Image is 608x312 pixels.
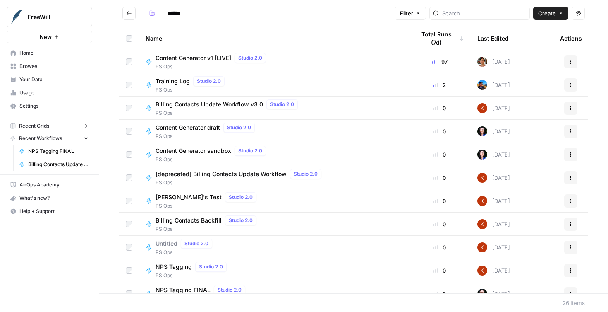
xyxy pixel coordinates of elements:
[146,239,402,256] a: UntitledStudio 2.0PS Ops
[477,126,510,136] div: [DATE]
[15,158,92,171] a: Billing Contacts Update Workflow v3.0
[477,242,487,252] img: e74y9dfsxe4powjyqu60jp5it5vi
[156,179,325,186] span: PS Ops
[7,99,92,113] a: Settings
[156,239,177,248] span: Untitled
[19,208,89,215] span: Help + Support
[19,181,89,189] span: AirOps Academy
[477,289,487,299] img: qbv1ulvrwtta9e8z8l6qv22o0bxd
[238,147,262,155] span: Studio 2.0
[415,127,464,135] div: 0
[477,57,487,67] img: tqfto6xzj03xihz2u5tjniycm4e3
[415,27,464,50] div: Total Runs (7d)
[156,147,231,155] span: Content Generator sandbox
[7,46,92,60] a: Home
[146,215,402,233] a: Billing Contacts BackfillStudio 2.0PS Ops
[184,240,208,247] span: Studio 2.0
[146,169,402,186] a: [deprecated] Billing Contacts Update WorkflowStudio 2.0PS Ops
[156,263,192,271] span: NPS Tagging
[7,192,92,204] div: What's new?
[229,193,253,201] span: Studio 2.0
[560,27,582,50] div: Actions
[477,219,510,229] div: [DATE]
[7,73,92,86] a: Your Data
[415,104,464,112] div: 0
[146,27,402,50] div: Name
[146,53,402,70] a: Content Generator v1 [LIVE]Studio 2.0PS Ops
[415,290,464,298] div: 0
[7,60,92,73] a: Browse
[400,9,413,17] span: Filter
[19,135,62,142] span: Recent Workflows
[477,196,487,206] img: e74y9dfsxe4powjyqu60jp5it5vi
[415,197,464,205] div: 0
[156,77,190,85] span: Training Log
[146,146,402,163] a: Content Generator sandboxStudio 2.0PS Ops
[15,145,92,158] a: NPS Tagging FINAL
[477,150,487,160] img: qbv1ulvrwtta9e8z8l6qv22o0bxd
[10,10,24,24] img: FreeWill Logo
[146,76,402,94] a: Training LogStudio 2.0PS Ops
[7,205,92,218] button: Help + Support
[156,54,231,62] span: Content Generator v1 [LIVE]
[156,100,263,109] span: Billing Contacts Update Workflow v3.0
[156,286,211,294] span: NPS Tagging FINAL
[415,220,464,228] div: 0
[156,216,222,225] span: Billing Contacts Backfill
[477,196,510,206] div: [DATE]
[156,123,220,132] span: Content Generator draft
[19,63,89,70] span: Browse
[7,7,92,27] button: Workspace: FreeWill
[156,202,260,210] span: PS Ops
[7,86,92,99] a: Usage
[156,63,269,70] span: PS Ops
[477,219,487,229] img: e74y9dfsxe4powjyqu60jp5it5vi
[415,150,464,159] div: 0
[19,122,49,130] span: Recent Grids
[270,101,294,108] span: Studio 2.0
[156,156,269,163] span: PS Ops
[156,86,228,94] span: PS Ops
[28,148,89,155] span: NPS Tagging FINAL
[19,102,89,110] span: Settings
[477,289,510,299] div: [DATE]
[19,49,89,57] span: Home
[28,13,78,21] span: FreeWill
[156,225,260,233] span: PS Ops
[477,80,487,90] img: guc7rct96eu9q91jrjlizde27aab
[477,173,487,183] img: e74y9dfsxe4powjyqu60jp5it5vi
[538,9,556,17] span: Create
[156,109,301,117] span: PS Ops
[477,80,510,90] div: [DATE]
[19,89,89,97] span: Usage
[477,103,510,113] div: [DATE]
[477,242,510,252] div: [DATE]
[477,150,510,160] div: [DATE]
[477,173,510,183] div: [DATE]
[477,103,487,113] img: e74y9dfsxe4powjyqu60jp5it5vi
[156,193,222,201] span: [PERSON_NAME]'s Test
[19,76,89,83] span: Your Data
[7,178,92,191] a: AirOps Academy
[477,27,509,50] div: Last Edited
[156,272,230,279] span: PS Ops
[563,299,585,307] div: 26 Items
[218,286,242,294] span: Studio 2.0
[146,99,402,117] a: Billing Contacts Update Workflow v3.0Studio 2.0PS Ops
[229,217,253,224] span: Studio 2.0
[7,132,92,145] button: Recent Workflows
[227,124,251,131] span: Studio 2.0
[477,126,487,136] img: qbv1ulvrwtta9e8z8l6qv22o0bxd
[156,170,287,178] span: [deprecated] Billing Contacts Update Workflow
[477,266,487,276] img: e74y9dfsxe4powjyqu60jp5it5vi
[415,174,464,182] div: 0
[415,266,464,275] div: 0
[146,285,402,302] a: NPS Tagging FINALStudio 2.0PS Ops
[477,57,510,67] div: [DATE]
[156,133,258,140] span: PS Ops
[442,9,526,17] input: Search
[395,7,426,20] button: Filter
[238,54,262,62] span: Studio 2.0
[7,31,92,43] button: New
[7,120,92,132] button: Recent Grids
